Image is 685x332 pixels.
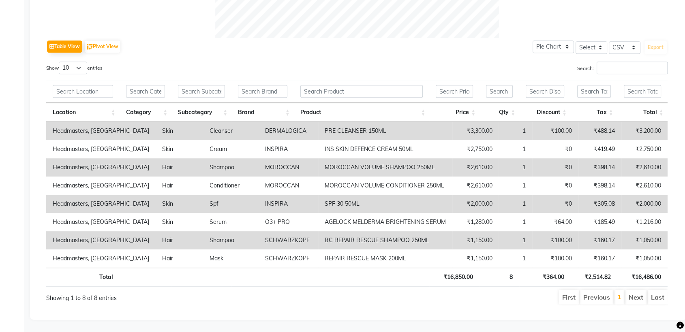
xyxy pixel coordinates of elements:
td: INSPIRA [259,195,318,213]
button: Table View [47,40,82,53]
input: Search Tax [577,85,611,98]
td: SCHWARZKOPF [259,231,318,249]
td: 1 [499,177,532,195]
td: ₹1,216.00 [621,213,668,231]
td: O3+ PRO [259,213,318,231]
td: 1 [499,249,532,268]
td: ₹160.17 [578,231,621,249]
td: ₹2,750.00 [621,140,668,158]
td: 1 [499,213,532,231]
button: Export [644,40,667,54]
th: Total [46,268,120,287]
td: 1 [499,195,532,213]
input: Search Discount [526,85,564,98]
a: 1 [617,293,621,301]
th: Location: activate to sort column ascending [46,103,120,122]
td: Hair [156,249,203,268]
td: Headmasters, [GEOGRAPHIC_DATA] [46,140,156,158]
td: Spf [203,195,258,213]
td: Headmasters, [GEOGRAPHIC_DATA] [46,213,156,231]
td: ₹0 [532,177,578,195]
td: ₹305.08 [578,195,621,213]
th: Subcategory: activate to sort column ascending [171,103,231,122]
th: ₹16,486.00 [617,268,668,287]
td: PRE CLEANSER 150ML [318,122,452,140]
td: ₹0 [532,158,578,177]
label: Search: [577,62,668,74]
td: ₹488.14 [578,122,621,140]
th: Total: activate to sort column ascending [617,103,668,122]
input: Search Brand [238,85,287,98]
td: SPF 30 50ML [318,195,452,213]
td: ₹185.49 [578,213,621,231]
th: Product: activate to sort column ascending [294,103,430,122]
td: ₹2,750.00 [452,140,499,158]
td: ₹3,300.00 [452,122,499,140]
th: Category: activate to sort column ascending [120,103,172,122]
input: Search: [597,62,668,74]
input: Search Category [126,85,165,98]
td: ₹398.14 [578,158,621,177]
td: SCHWARZKOPF [259,249,318,268]
td: Headmasters, [GEOGRAPHIC_DATA] [46,177,156,195]
td: Conditioner [203,177,258,195]
td: ₹398.14 [578,177,621,195]
th: Discount: activate to sort column ascending [519,103,571,122]
td: INS SKIN DEFENCE CREAM 50ML [318,140,452,158]
td: ₹100.00 [532,249,578,268]
img: pivot.png [87,44,93,50]
td: Headmasters, [GEOGRAPHIC_DATA] [46,231,156,249]
th: ₹16,850.00 [429,268,479,287]
td: ₹64.00 [532,213,578,231]
td: Shampoo [203,231,258,249]
td: ₹160.17 [578,249,621,268]
button: Pivot View [85,40,120,53]
input: Search Location [53,85,113,98]
input: Search Qty [486,85,513,98]
td: ₹3,200.00 [621,122,668,140]
td: Hair [156,177,203,195]
select: Showentries [59,62,87,74]
td: DERMALOGICA [259,122,318,140]
input: Search Subcategory [178,85,225,98]
th: Price: activate to sort column ascending [429,103,479,122]
td: INSPIRA [259,140,318,158]
th: Brand: activate to sort column ascending [231,103,293,122]
td: 1 [499,122,532,140]
td: Headmasters, [GEOGRAPHIC_DATA] [46,249,156,268]
td: Skin [156,122,203,140]
td: 1 [499,140,532,158]
td: ₹100.00 [532,122,578,140]
td: Headmasters, [GEOGRAPHIC_DATA] [46,158,156,177]
td: ₹1,150.00 [452,249,499,268]
input: Search Total [624,85,661,98]
td: 1 [499,231,532,249]
td: ₹2,000.00 [621,195,668,213]
td: Cream [203,140,258,158]
td: MOROCCAN [259,158,318,177]
th: Qty: activate to sort column ascending [479,103,519,122]
td: ₹0 [532,140,578,158]
td: MOROCCAN VOLUME SHAMPOO 250ML [318,158,452,177]
th: ₹2,514.82 [571,268,617,287]
td: Skin [156,140,203,158]
th: ₹364.00 [519,268,571,287]
th: 8 [479,268,519,287]
label: Show entries [46,62,103,74]
input: Search Price [436,85,473,98]
td: Shampoo [203,158,258,177]
td: ₹1,150.00 [452,231,499,249]
input: Search Product [300,85,423,98]
td: ₹0 [532,195,578,213]
td: ₹2,000.00 [452,195,499,213]
td: Mask [203,249,258,268]
td: Skin [156,195,203,213]
td: Skin [156,213,203,231]
div: Showing 1 to 8 of 8 entries [46,289,298,302]
td: ₹2,610.00 [452,177,499,195]
td: Hair [156,158,203,177]
td: ₹419.49 [578,140,621,158]
td: Headmasters, [GEOGRAPHIC_DATA] [46,195,156,213]
td: Headmasters, [GEOGRAPHIC_DATA] [46,122,156,140]
td: ₹2,610.00 [621,177,668,195]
